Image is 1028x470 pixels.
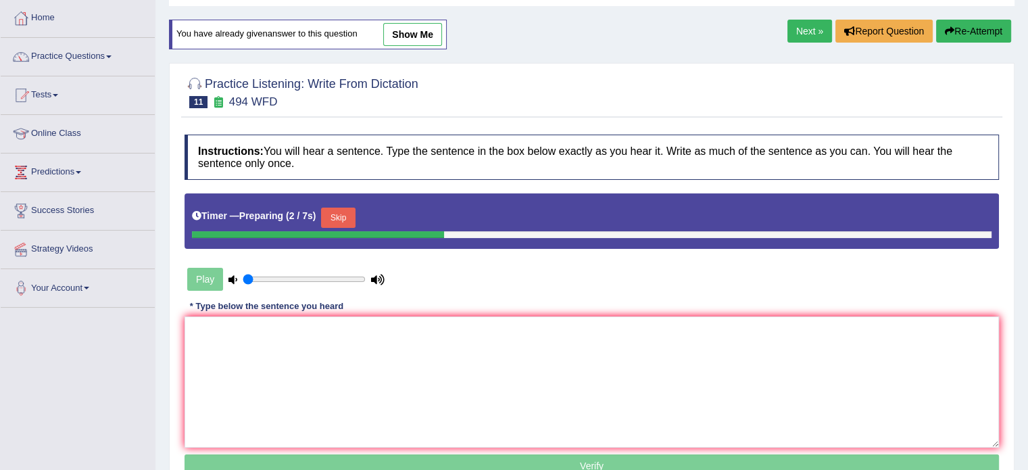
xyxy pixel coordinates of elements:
[185,74,418,108] h2: Practice Listening: Write From Dictation
[289,210,313,221] b: 2 / 7s
[189,96,207,108] span: 11
[185,135,999,180] h4: You will hear a sentence. Type the sentence in the box below exactly as you hear it. Write as muc...
[211,96,225,109] small: Exam occurring question
[198,145,264,157] b: Instructions:
[169,20,447,49] div: You have already given answer to this question
[1,231,155,264] a: Strategy Videos
[239,210,283,221] b: Preparing
[1,76,155,110] a: Tests
[936,20,1011,43] button: Re-Attempt
[835,20,933,43] button: Report Question
[1,192,155,226] a: Success Stories
[286,210,289,221] b: (
[1,269,155,303] a: Your Account
[1,38,155,72] a: Practice Questions
[313,210,316,221] b: )
[229,95,278,108] small: 494 WFD
[787,20,832,43] a: Next »
[192,211,316,221] h5: Timer —
[185,300,349,312] div: * Type below the sentence you heard
[1,115,155,149] a: Online Class
[1,154,155,187] a: Predictions
[321,208,355,228] button: Skip
[383,23,442,46] a: show me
